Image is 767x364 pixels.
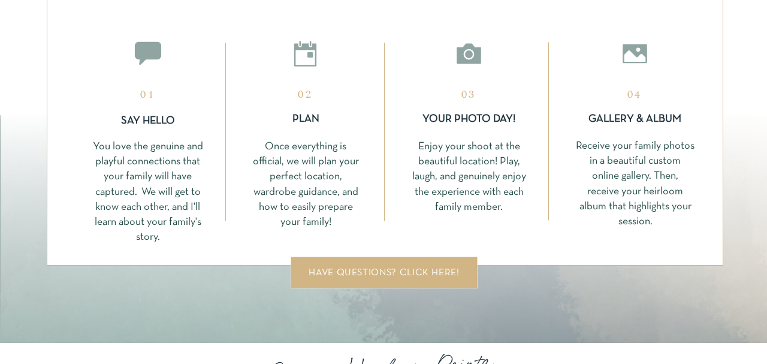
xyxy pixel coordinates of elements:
[292,114,319,124] b: PLAN
[407,89,530,102] p: 03
[86,89,209,102] p: 01
[573,89,696,102] p: 04
[251,139,360,227] p: Once everything is official, we will plan your perfect location, wardrobe guidance, and how to ea...
[576,139,694,227] p: Receive your family photos in a beautiful custom online gallery. Then, receive your heirloom albu...
[121,116,175,126] b: SAY HELLO
[304,268,464,277] a: have questions? click here!
[588,114,681,124] b: GALLERY & ALBUM
[411,139,527,213] p: Enjoy your shoot at the beautiful location! Play, laugh, and genuinely enjoy the experience with ...
[244,89,367,102] p: 02
[86,139,209,242] p: You love the genuine and playful connections that your family will have captured. We will get to ...
[422,114,515,124] b: YOUR PHOTO DAY!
